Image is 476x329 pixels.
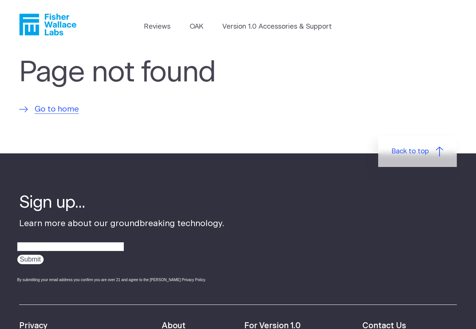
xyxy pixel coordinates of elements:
a: Reviews [144,22,170,32]
a: Back to top [378,136,457,167]
h1: Page not found [19,56,320,89]
a: Go to home [19,103,79,115]
a: Version 1.0 Accessories & Support [222,22,332,32]
a: OAK [190,22,203,32]
div: Learn more about our groundbreaking technology. [19,191,224,289]
input: Submit [17,255,44,264]
span: Go to home [35,103,79,115]
a: Fisher Wallace [19,14,76,35]
div: By submitting your email address you confirm you are over 21 and agree to the [PERSON_NAME] Priva... [17,277,224,283]
span: Back to top [392,147,429,157]
h4: Sign up... [19,191,224,214]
